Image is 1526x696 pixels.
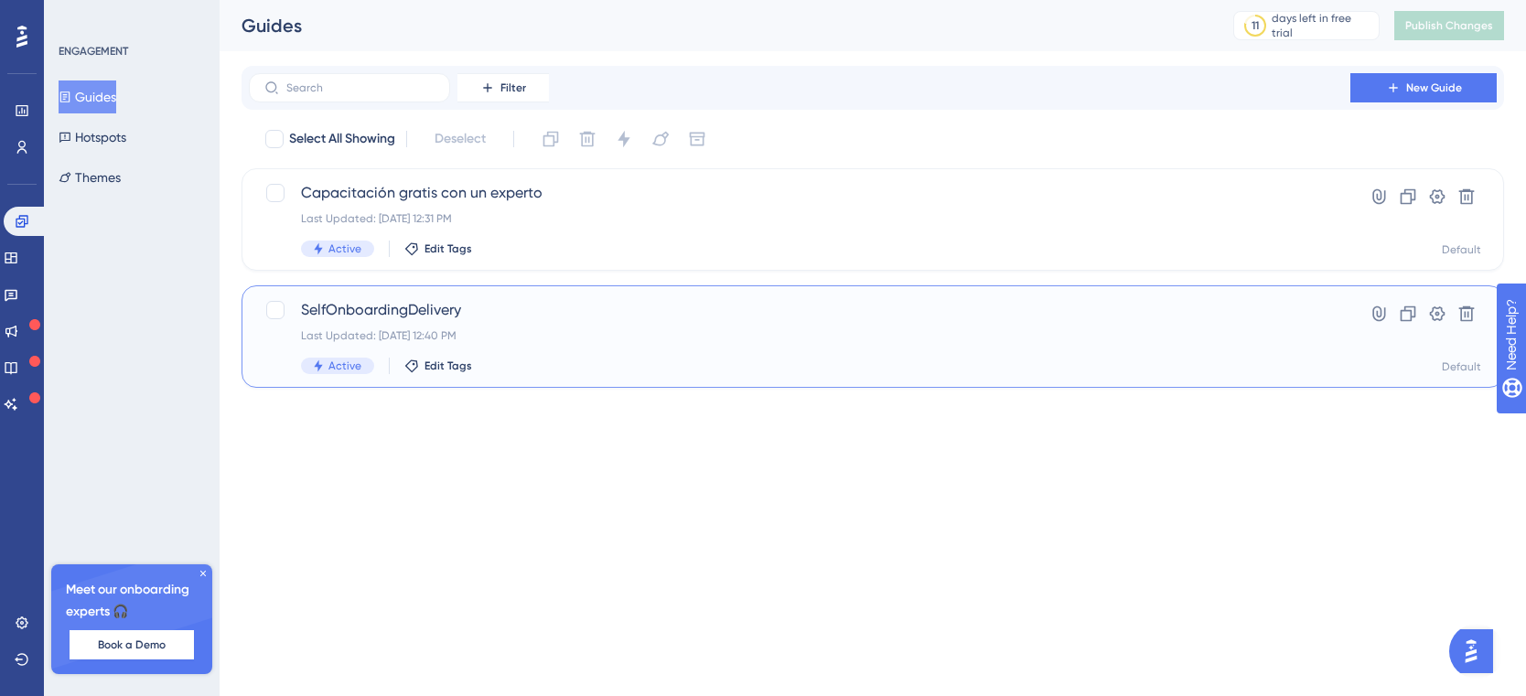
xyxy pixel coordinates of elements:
div: Last Updated: [DATE] 12:40 PM [301,328,1298,343]
div: Last Updated: [DATE] 12:31 PM [301,211,1298,226]
button: Edit Tags [404,359,472,373]
button: Edit Tags [404,241,472,256]
span: New Guide [1406,80,1462,95]
button: New Guide [1350,73,1497,102]
div: Default [1442,242,1481,257]
span: Meet our onboarding experts 🎧 [66,579,198,623]
span: Edit Tags [424,241,472,256]
div: Default [1442,359,1481,374]
button: Publish Changes [1394,11,1504,40]
div: Guides [242,13,1187,38]
span: Book a Demo [98,637,166,652]
button: Hotspots [59,121,126,154]
span: Active [328,241,361,256]
span: Active [328,359,361,373]
span: Capacitación gratis con un experto [301,182,1298,204]
span: SelfOnboardingDelivery [301,299,1298,321]
button: Book a Demo [70,630,194,659]
span: Select All Showing [289,128,395,150]
button: Themes [59,161,121,194]
input: Search [286,81,435,94]
span: Filter [500,80,526,95]
button: Deselect [418,123,502,155]
span: Publish Changes [1405,18,1493,33]
div: days left in free trial [1272,11,1373,40]
iframe: UserGuiding AI Assistant Launcher [1449,624,1504,679]
span: Deselect [435,128,486,150]
span: Edit Tags [424,359,472,373]
button: Filter [457,73,549,102]
div: 11 [1252,18,1259,33]
div: ENGAGEMENT [59,44,128,59]
button: Guides [59,80,116,113]
span: Need Help? [43,5,114,27]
